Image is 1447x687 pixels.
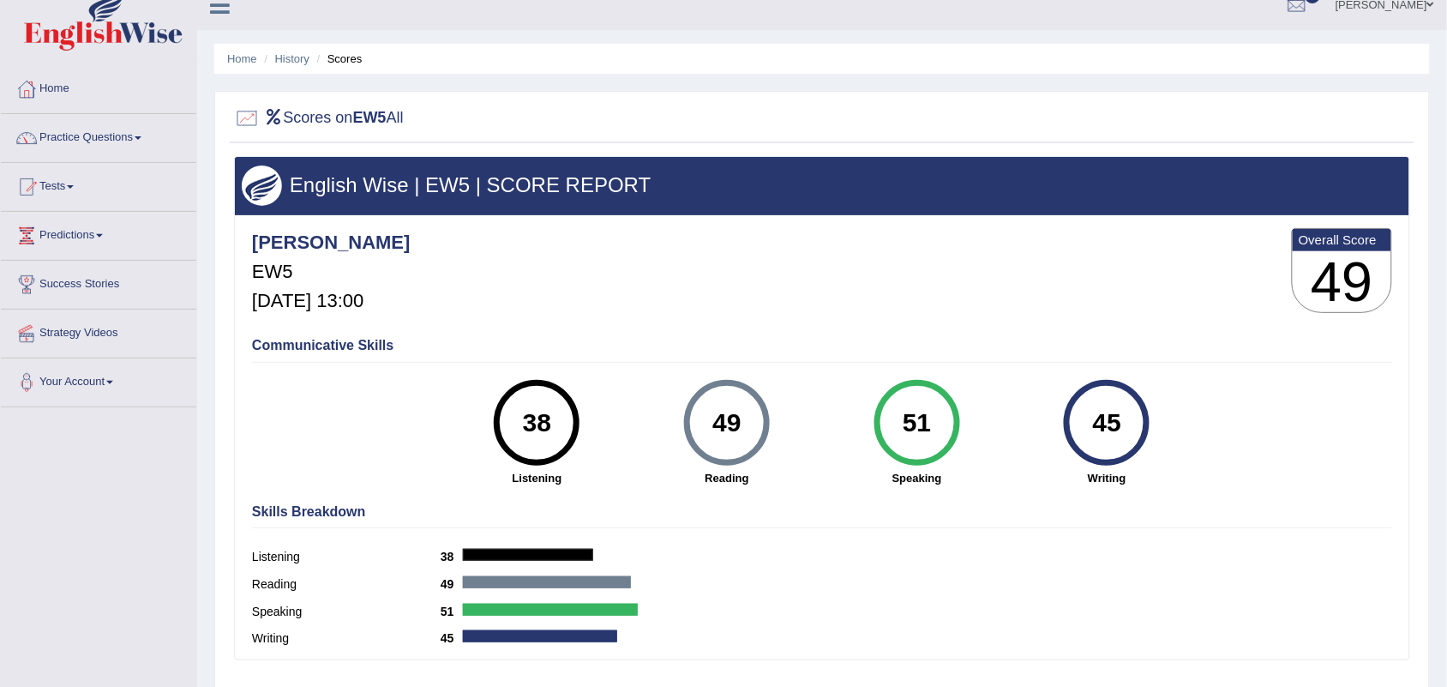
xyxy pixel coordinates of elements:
a: Predictions [1,212,196,255]
a: History [275,52,309,65]
b: 38 [441,550,463,563]
h4: [PERSON_NAME] [252,232,411,253]
h4: Skills Breakdown [252,504,1392,520]
strong: Listening [451,470,624,486]
b: 45 [441,631,463,645]
a: Tests [1,163,196,206]
div: 49 [695,387,758,459]
a: Practice Questions [1,114,196,157]
h5: EW5 [252,262,411,282]
a: Success Stories [1,261,196,304]
label: Speaking [252,603,441,621]
a: Home [227,52,257,65]
a: Home [1,65,196,108]
b: 49 [441,577,463,591]
strong: Speaking [831,470,1004,486]
div: 38 [506,387,568,459]
h2: Scores on All [234,105,404,131]
strong: Writing [1021,470,1194,486]
h3: English Wise | EW5 | SCORE REPORT [242,174,1402,196]
div: 45 [1076,387,1138,459]
b: EW5 [353,109,387,126]
a: Strategy Videos [1,310,196,353]
b: Overall Score [1299,232,1385,247]
h3: 49 [1293,251,1391,313]
a: Your Account [1,359,196,401]
label: Listening [252,548,441,566]
h4: Communicative Skills [252,338,1392,353]
img: wings.png [242,166,282,206]
b: 51 [441,605,463,618]
label: Reading [252,576,441,594]
div: 51 [886,387,948,459]
label: Writing [252,630,441,648]
strong: Reading [640,470,814,486]
li: Scores [313,51,363,67]
h5: [DATE] 13:00 [252,291,411,311]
